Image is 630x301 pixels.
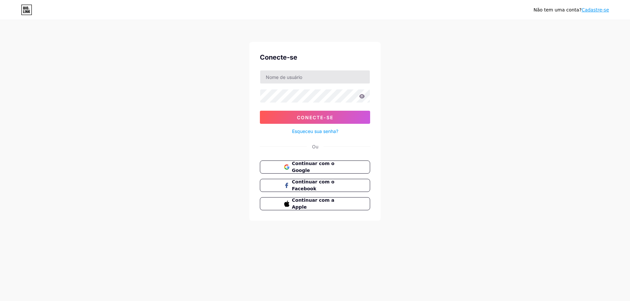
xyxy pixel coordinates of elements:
a: Cadastre-se [581,7,609,12]
button: Continuar com a Apple [260,197,370,210]
font: Conecte-se [297,115,333,120]
input: Nome de usuário [260,70,370,84]
a: Esqueceu sua senha? [292,128,338,135]
font: Conecte-se [260,53,297,61]
button: Continuar com o Facebook [260,179,370,192]
font: Continuar com o Facebook [292,179,335,191]
font: Continuar com o Google [292,161,335,173]
font: Continuar com a Apple [292,198,334,210]
button: Conecte-se [260,111,370,124]
font: Não tem uma conta? [534,7,581,12]
font: Esqueceu sua senha? [292,128,338,134]
font: Ou [312,144,318,149]
button: Continuar com o Google [260,160,370,174]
